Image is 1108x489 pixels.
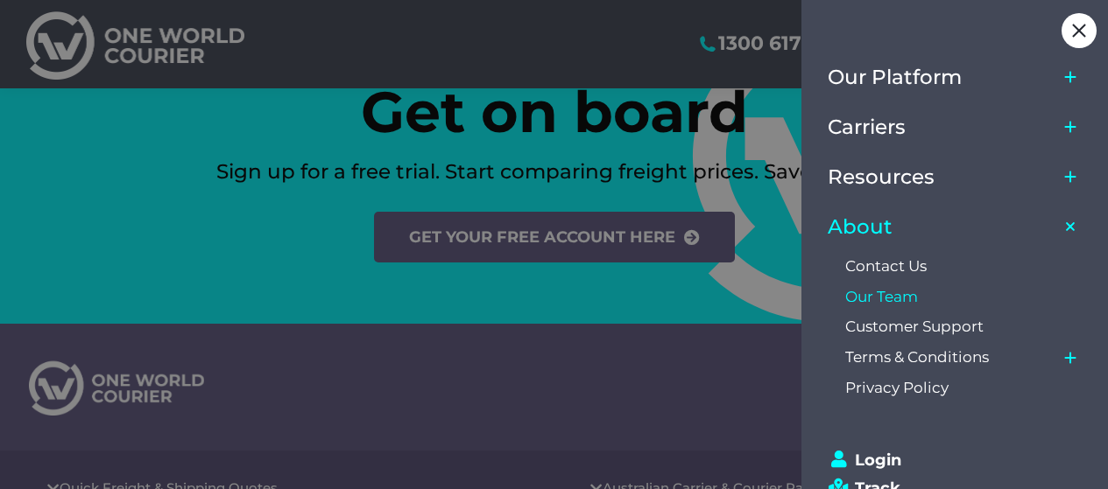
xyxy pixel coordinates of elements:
span: Our Platform [828,66,962,89]
a: Customer Support [845,312,1083,343]
a: Resources [828,152,1057,202]
span: Customer Support [845,318,984,336]
div: Close [1062,13,1097,48]
span: About [828,215,893,239]
span: Resources [828,165,935,189]
a: Terms & Conditions [845,342,1057,373]
a: About [828,202,1057,252]
span: Carriers [828,115,906,139]
a: Our Team [845,282,1083,312]
a: Privacy Policy [845,373,1083,403]
a: Carriers [828,102,1057,152]
a: Contact Us [845,252,1083,283]
a: Login [828,451,1066,470]
span: Our Team [845,288,918,306]
a: Our Platform [828,52,1057,102]
span: Privacy Policy [845,379,949,397]
span: Contact Us [845,257,927,276]
span: Terms & Conditions [845,348,989,367]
